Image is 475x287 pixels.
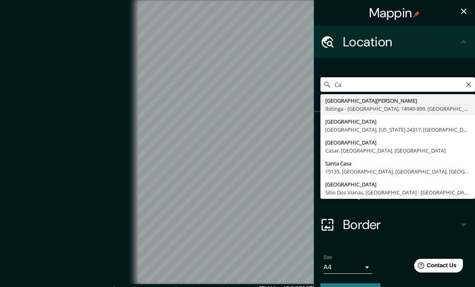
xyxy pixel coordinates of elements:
[324,261,372,274] div: A4
[138,1,337,283] canvas: Map
[325,188,470,196] div: Sítio Dos Vianas, [GEOGRAPHIC_DATA] - [GEOGRAPHIC_DATA], 09171-867, [GEOGRAPHIC_DATA]
[325,97,470,105] div: [GEOGRAPHIC_DATA][PERSON_NAME]
[314,209,475,241] div: Border
[325,105,470,113] div: Ibitinga - [GEOGRAPHIC_DATA], 14949-899, [GEOGRAPHIC_DATA]
[325,126,470,134] div: [GEOGRAPHIC_DATA], [US_STATE] 24317, [GEOGRAPHIC_DATA]
[325,147,470,155] div: Casar, [GEOGRAPHIC_DATA], [GEOGRAPHIC_DATA]
[403,256,466,278] iframe: Help widget launcher
[314,144,475,176] div: Style
[320,77,475,92] input: Pick your city or area
[325,167,470,176] div: 15135, [GEOGRAPHIC_DATA], [GEOGRAPHIC_DATA], [GEOGRAPHIC_DATA]
[325,159,470,167] div: Santa Casa
[343,184,459,200] h4: Layout
[314,26,475,58] div: Location
[324,254,332,261] label: Size
[314,112,475,144] div: Pins
[325,118,470,126] div: [GEOGRAPHIC_DATA]
[369,5,420,21] h4: Mappin
[465,80,472,88] button: Clear
[325,138,470,147] div: [GEOGRAPHIC_DATA]
[343,217,459,233] h4: Border
[413,11,420,17] img: pin-icon.png
[314,176,475,209] div: Layout
[343,34,459,50] h4: Location
[325,180,470,188] div: [GEOGRAPHIC_DATA]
